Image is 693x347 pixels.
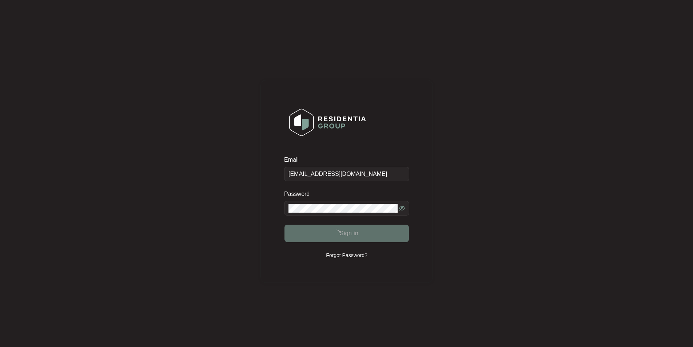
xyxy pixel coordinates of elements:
p: Forgot Password? [326,252,367,259]
span: Sign in [339,229,358,238]
input: Email [284,167,409,181]
label: Password [284,190,315,198]
label: Email [284,156,304,163]
span: loading [332,229,340,237]
span: eye-invisible [399,205,405,211]
button: Sign in [284,225,409,242]
input: Password [288,204,398,213]
img: Login Logo [284,104,371,141]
